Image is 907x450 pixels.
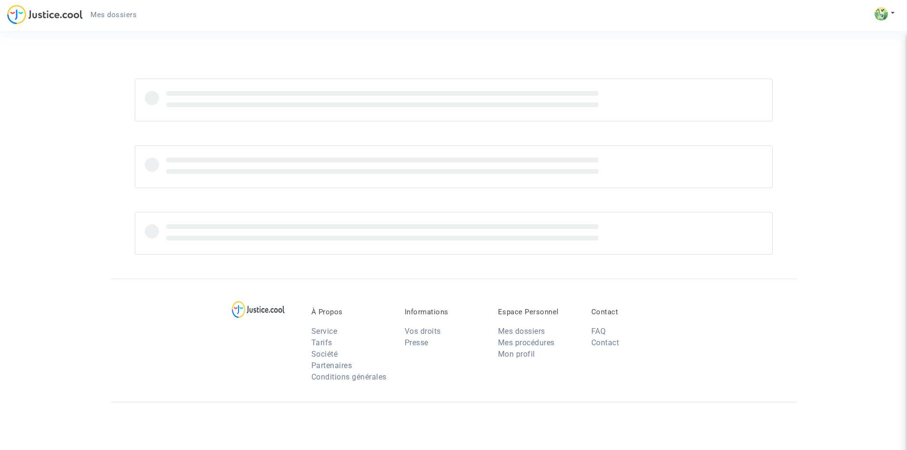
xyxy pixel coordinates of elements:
[591,338,619,347] a: Contact
[591,327,606,336] a: FAQ
[90,10,137,19] span: Mes dossiers
[498,350,535,359] a: Mon profil
[311,350,338,359] a: Société
[875,7,888,20] img: ACg8ocIXotmNcYgSlIyou-LJXxtICGhCKb-yiDL8h7JM-4p-Lw=s96-c
[232,301,285,318] img: logo-lg.svg
[311,372,387,381] a: Conditions générales
[83,8,144,22] a: Mes dossiers
[311,361,352,370] a: Partenaires
[498,308,577,316] p: Espace Personnel
[311,338,332,347] a: Tarifs
[591,308,670,316] p: Contact
[498,327,545,336] a: Mes dossiers
[405,327,441,336] a: Vos droits
[405,338,429,347] a: Presse
[405,308,484,316] p: Informations
[311,308,390,316] p: À Propos
[7,5,83,24] img: jc-logo.svg
[311,327,338,336] a: Service
[498,338,555,347] a: Mes procédures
